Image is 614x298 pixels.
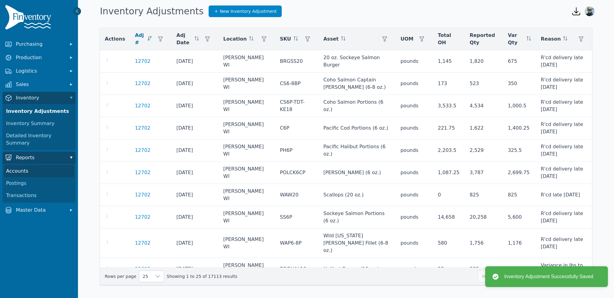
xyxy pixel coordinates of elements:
[223,35,247,43] span: Location
[171,50,218,73] td: [DATE]
[433,206,465,228] td: 14,658
[218,228,275,258] td: [PERSON_NAME] WI
[536,50,592,73] td: R'cd delivery late [DATE]
[218,184,275,206] td: [PERSON_NAME] WI
[319,95,396,117] td: Coho Salmon Portions (6 oz.)
[2,38,76,50] button: Purchasing
[401,35,414,43] span: UOM
[541,35,561,43] span: Reason
[465,50,503,73] td: 1,820
[433,258,465,280] td: 33
[16,41,65,48] span: Purchasing
[209,5,282,17] a: New Inventory Adjustment
[171,95,218,117] td: [DATE]
[465,73,503,95] td: 523
[319,117,396,139] td: Pacific Cod Portions (6 oz.)
[465,117,503,139] td: 1,622
[433,139,465,162] td: 2,203.5
[536,73,592,95] td: R'cd delivery late [DATE]
[135,265,150,273] a: 12695
[319,258,396,280] td: Halibut Burger (10 oz.)
[503,50,536,73] td: 675
[433,95,465,117] td: 3,533.5
[275,117,319,139] td: C6P
[4,177,74,189] a: Postings
[275,95,319,117] td: CS6P-TDT-KE18
[218,258,275,280] td: [PERSON_NAME] WI
[396,228,433,258] td: pounds
[465,162,503,184] td: 3,787
[105,35,125,43] span: Actions
[536,228,592,258] td: R'cd delivery late [DATE]
[5,5,54,32] img: Finventory
[135,80,150,87] a: 12702
[396,117,433,139] td: pounds
[218,206,275,228] td: [PERSON_NAME] WI
[503,184,536,206] td: 825
[503,258,536,280] td: 299
[218,117,275,139] td: [PERSON_NAME] WI
[218,50,275,73] td: [PERSON_NAME] WI
[396,73,433,95] td: pounds
[585,6,595,16] img: Karina Wright
[218,73,275,95] td: [PERSON_NAME] WI
[16,81,65,88] span: Sales
[503,73,536,95] td: 350
[503,206,536,228] td: 5,600
[396,139,433,162] td: pounds
[135,124,150,132] a: 12702
[2,52,76,64] button: Production
[171,73,218,95] td: [DATE]
[171,258,218,280] td: [DATE]
[171,206,218,228] td: [DATE]
[220,8,277,14] span: New Inventory Adjustment
[275,139,319,162] td: PH6P
[275,258,319,280] td: BRGHAL10
[536,206,592,228] td: R'cd delivery late [DATE]
[176,32,192,46] span: Adj Date
[536,184,592,206] td: R'cd late [DATE]
[2,65,76,77] button: Logistics
[275,162,319,184] td: POLCK6CP
[536,162,592,184] td: R'cd delivery late [DATE]
[433,162,465,184] td: 1,087.25
[396,258,433,280] td: pounds
[503,95,536,117] td: 1,000.5
[135,169,150,176] a: 12702
[135,58,150,65] a: 12702
[135,147,150,154] a: 12702
[536,139,592,162] td: R'cd delivery late [DATE]
[4,165,74,177] a: Accounts
[218,95,275,117] td: [PERSON_NAME] WI
[465,139,503,162] td: 2,529
[319,206,396,228] td: Sockeye Salmon Portions (6 oz.)
[438,32,460,46] span: Total OH
[465,258,503,280] td: 332
[275,50,319,73] td: BRGSS20
[319,73,396,95] td: Coho Salmon Captain [PERSON_NAME] (6-8 oz.)
[4,117,74,130] a: Inventory Summary
[319,50,396,73] td: 20 oz. Sockeye Salmon Burger
[167,273,237,279] span: Showing 1 to 25 of 17113 results
[433,117,465,139] td: 221.75
[16,154,65,161] span: Reports
[396,162,433,184] td: pounds
[16,206,65,214] span: Master Data
[171,184,218,206] td: [DATE]
[503,162,536,184] td: 2,699.75
[2,92,76,104] button: Inventory
[16,94,65,102] span: Inventory
[465,228,503,258] td: 1,756
[135,214,150,221] a: 12702
[536,95,592,117] td: R'cd delivery late [DATE]
[319,228,396,258] td: Wild [US_STATE] [PERSON_NAME] Fillet (6-8 oz.)
[135,32,145,46] span: Adj #
[135,239,150,247] a: 12702
[396,50,433,73] td: pounds
[536,117,592,139] td: R'cd delivery late [DATE]
[139,271,152,282] span: Rows per page
[396,95,433,117] td: pounds
[135,102,150,110] a: 12702
[433,184,465,206] td: 0
[319,139,396,162] td: Pacific Halibut Portions (6 oz.)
